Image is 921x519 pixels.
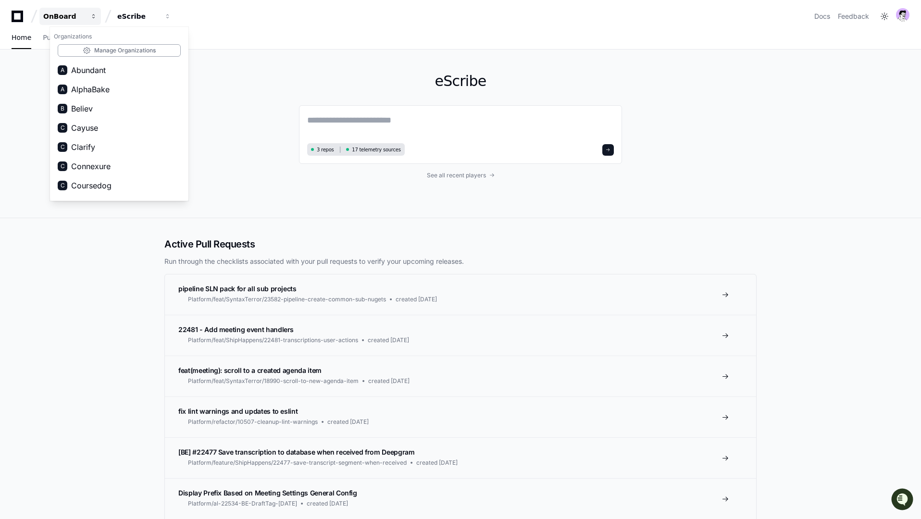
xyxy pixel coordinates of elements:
span: created [DATE] [368,377,410,385]
span: created [DATE] [416,459,458,467]
span: created [DATE] [307,500,348,507]
span: Platform/feat/ShipHappens/22481-transcriptions-user-actions [188,336,358,344]
span: Platform/feature/ShipHappens/22477-save-transcript-segment-when-received [188,459,407,467]
div: Start new chat [33,72,158,81]
img: 1756235613930-3d25f9e4-fa56-45dd-b3ad-e072dfbd1548 [10,72,27,89]
span: Connexure [71,161,111,172]
span: Pull Requests [43,35,87,40]
span: pipeline SLN pack for all sub projects [178,284,297,293]
span: Abundant [71,64,106,76]
div: C [58,123,67,133]
a: 22481 - Add meeting event handlersPlatform/feat/ShipHappens/22481-transcriptions-user-actionscrea... [165,315,756,356]
div: C [58,142,67,152]
span: Display Prefix Based on Meeting Settings General Config [178,489,357,497]
div: eScribe [117,12,159,21]
a: Manage Organizations [58,44,181,57]
a: feat(meeting): scroll to a created agenda itemPlatform/feat/SyntaxTerror/18990-scroll-to-new-agen... [165,356,756,396]
div: OnBoard [50,27,188,201]
div: C [58,181,67,190]
iframe: Open customer support [890,487,916,513]
span: Pylon [96,101,116,108]
button: Start new chat [163,74,175,86]
a: Docs [814,12,830,21]
a: Home [12,27,31,49]
a: Pull Requests [43,27,87,49]
span: Cayuse [71,122,98,134]
a: [BE] #22477 Save transcription to database when received from DeepgramPlatform/feature/ShipHappen... [165,437,756,478]
a: See all recent players [299,172,622,179]
div: OnBoard [43,12,85,21]
span: Coursedog [71,180,112,191]
button: eScribe [113,8,175,25]
a: pipeline SLN pack for all sub projectsPlatform/feat/SyntaxTerror/23582-pipeline-create-common-sub... [165,274,756,315]
span: Home [12,35,31,40]
img: avatar [896,8,909,22]
div: A [58,85,67,94]
h1: Organizations [50,29,188,44]
div: Welcome [10,38,175,54]
span: Believ [71,103,93,114]
button: OnBoard [39,8,101,25]
span: 22481 - Add meeting event handlers [178,325,294,334]
button: Feedback [838,12,869,21]
span: Platform/feat/SyntaxTerror/23582-pipeline-create-common-sub-nugets [188,296,386,303]
span: created [DATE] [396,296,437,303]
span: created [DATE] [327,418,369,426]
a: fix lint warnings and updates to eslintPlatform/refactor/10507-cleanup-lint-warningscreated [DATE] [165,396,756,437]
a: Powered byPylon [68,100,116,108]
span: 3 repos [317,146,334,153]
p: Run through the checklists associated with your pull requests to verify your upcoming releases. [164,257,757,266]
span: feat(meeting): scroll to a created agenda item [178,366,322,374]
div: A [58,65,67,75]
h2: Active Pull Requests [164,237,757,251]
span: Platform/refactor/10507-cleanup-lint-warnings [188,418,318,426]
div: C [58,161,67,171]
span: 17 telemetry sources [352,146,400,153]
div: We're offline, but we'll be back soon! [33,81,139,89]
span: Clarify [71,141,95,153]
span: AlphaBake [71,84,110,95]
span: created [DATE] [368,336,409,344]
img: PlayerZero [10,10,29,29]
div: B [58,104,67,113]
a: Display Prefix Based on Meeting Settings General ConfigPlatform/al-22534-BE-DraftTag-[DATE]create... [165,478,756,519]
span: fix lint warnings and updates to eslint [178,407,298,415]
span: Platform/feat/SyntaxTerror/18990-scroll-to-new-agenda-item [188,377,359,385]
span: See all recent players [427,172,486,179]
span: Platform/al-22534-BE-DraftTag-[DATE] [188,500,297,507]
h1: eScribe [299,73,622,90]
span: [BE] #22477 Save transcription to database when received from Deepgram [178,448,415,456]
